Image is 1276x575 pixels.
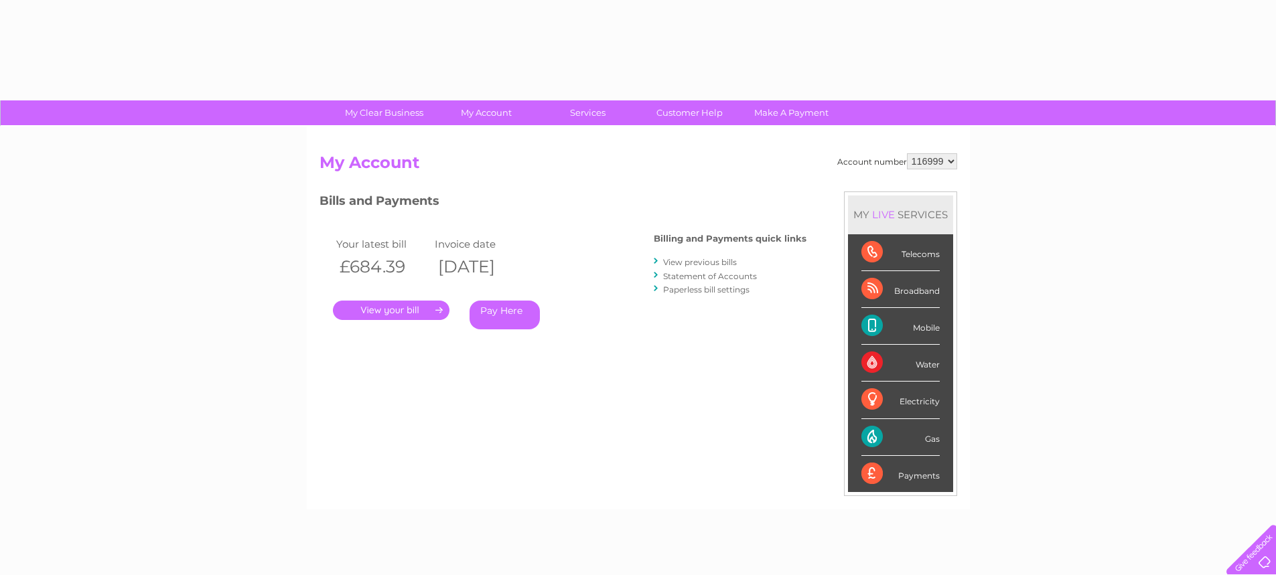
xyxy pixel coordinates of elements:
[320,191,806,215] h3: Bills and Payments
[663,284,750,295] a: Paperless bill settings
[654,234,806,244] h4: Billing and Payments quick links
[848,195,953,234] div: MY SERVICES
[861,419,940,456] div: Gas
[333,301,449,320] a: .
[861,271,940,308] div: Broadband
[431,100,541,125] a: My Account
[333,253,432,280] th: £684.39
[861,234,940,271] div: Telecoms
[736,100,847,125] a: Make A Payment
[837,153,957,169] div: Account number
[329,100,439,125] a: My Clear Business
[663,257,737,267] a: View previous bills
[869,208,898,221] div: LIVE
[431,235,530,253] td: Invoice date
[861,308,940,345] div: Mobile
[533,100,643,125] a: Services
[431,253,530,280] th: [DATE]
[320,153,957,179] h2: My Account
[663,271,757,281] a: Statement of Accounts
[470,301,540,329] a: Pay Here
[861,345,940,382] div: Water
[861,382,940,418] div: Electricity
[333,235,432,253] td: Your latest bill
[861,456,940,492] div: Payments
[634,100,745,125] a: Customer Help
